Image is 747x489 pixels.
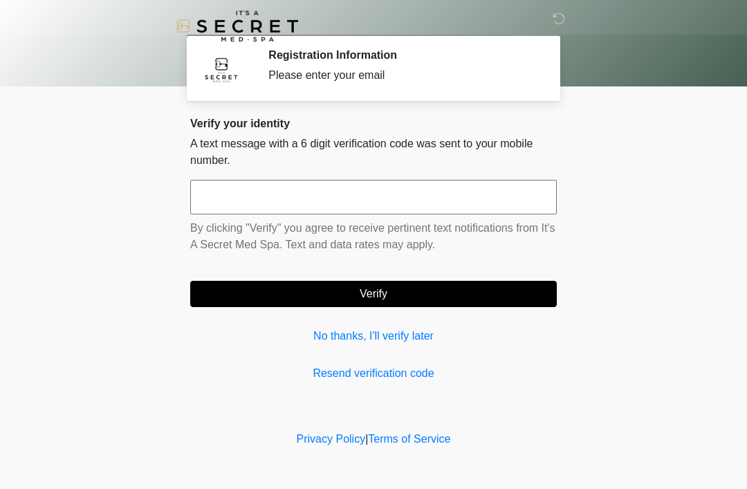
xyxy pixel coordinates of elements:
[190,117,557,130] h2: Verify your identity
[190,365,557,382] a: Resend verification code
[297,433,366,445] a: Privacy Policy
[365,433,368,445] a: |
[190,281,557,307] button: Verify
[190,136,557,169] p: A text message with a 6 digit verification code was sent to your mobile number.
[201,48,242,90] img: Agent Avatar
[176,10,298,41] img: It's A Secret Med Spa Logo
[190,220,557,253] p: By clicking "Verify" you agree to receive pertinent text notifications from It's A Secret Med Spa...
[268,67,536,84] div: Please enter your email
[190,328,557,344] a: No thanks, I'll verify later
[368,433,450,445] a: Terms of Service
[268,48,536,62] h2: Registration Information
